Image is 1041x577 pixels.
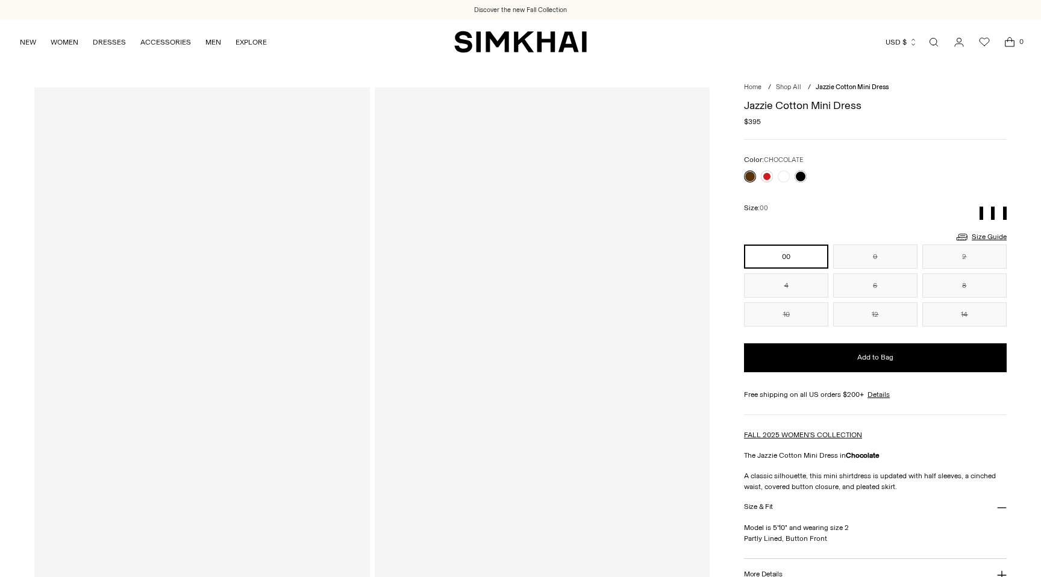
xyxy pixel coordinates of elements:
span: Jazzie Cotton Mini Dress [816,83,889,91]
label: Size: [744,202,768,214]
p: Model is 5'10" and wearing size 2 Partly Lined, Button Front [744,522,1007,544]
div: / [768,83,771,93]
span: CHOCOLATE [764,156,803,164]
span: Add to Bag [857,352,893,363]
a: SIMKHAI [454,30,587,54]
label: Color: [744,154,803,166]
button: 6 [833,273,918,298]
button: 10 [744,302,828,326]
button: 8 [922,273,1007,298]
a: Size Guide [955,229,1007,245]
button: Size & Fit [744,492,1007,523]
a: WOMEN [51,29,78,55]
span: 0 [1016,36,1027,47]
button: 2 [922,245,1007,269]
button: Add to Bag [744,343,1007,372]
p: A classic silhouette, this mini shirtdress is updated with half sleeves, a cinched waist, covered... [744,470,1007,492]
a: FALL 2025 WOMEN'S COLLECTION [744,431,862,439]
div: Free shipping on all US orders $200+ [744,389,1007,400]
a: Home [744,83,761,91]
a: Wishlist [972,30,996,54]
a: EXPLORE [236,29,267,55]
span: $395 [744,116,761,127]
h1: Jazzie Cotton Mini Dress [744,100,1007,111]
button: 4 [744,273,828,298]
p: The Jazzie Cotton Mini Dress in [744,450,1007,461]
a: DRESSES [93,29,126,55]
a: Open search modal [922,30,946,54]
span: 00 [760,204,768,212]
button: 12 [833,302,918,326]
button: 0 [833,245,918,269]
button: 14 [922,302,1007,326]
nav: breadcrumbs [744,83,1007,93]
strong: Chocolate [846,451,880,460]
h3: Size & Fit [744,503,773,511]
button: USD $ [886,29,918,55]
a: MEN [205,29,221,55]
a: Details [867,389,890,400]
a: Go to the account page [947,30,971,54]
a: NEW [20,29,36,55]
a: Discover the new Fall Collection [474,5,567,15]
a: ACCESSORIES [140,29,191,55]
a: Shop All [776,83,801,91]
a: Open cart modal [998,30,1022,54]
div: / [808,83,811,93]
button: 00 [744,245,828,269]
